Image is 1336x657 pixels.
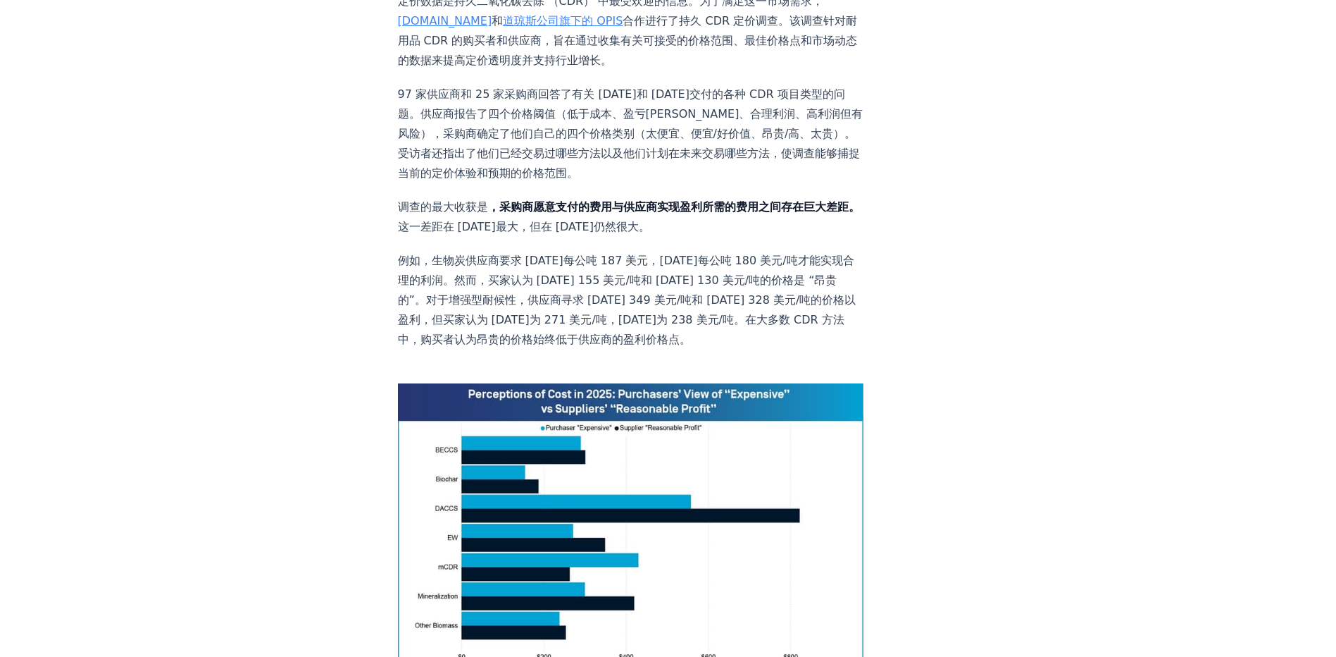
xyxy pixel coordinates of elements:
a: 道琼斯公司旗下的 OPIS [503,14,623,27]
a: [DOMAIN_NAME] [398,14,492,27]
p: 调查的最大收获是 这一差距在 [DATE]最大，但在 [DATE]仍然很大。 [398,197,864,237]
p: 例如，生物炭供应商要求 [DATE]每公吨 187 美元，[DATE]每公吨 180 美元/吨才能实现合理的利润。然而，买家认为 [DATE] 155 美元/吨和 [DATE] 130 美元/吨... [398,251,864,350]
strong: ，采购商愿意支付的费用与供应商实现盈利所需的费用之间存在巨大差距。 [488,200,860,214]
p: 97 家供应商和 25 家采购商回答了有关 [DATE]和 [DATE]交付的各种 CDR 项目类型的问题。供应商报告了四个价格阈值（低于成本、盈亏[PERSON_NAME]、合理利润、高利润但... [398,85,864,183]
